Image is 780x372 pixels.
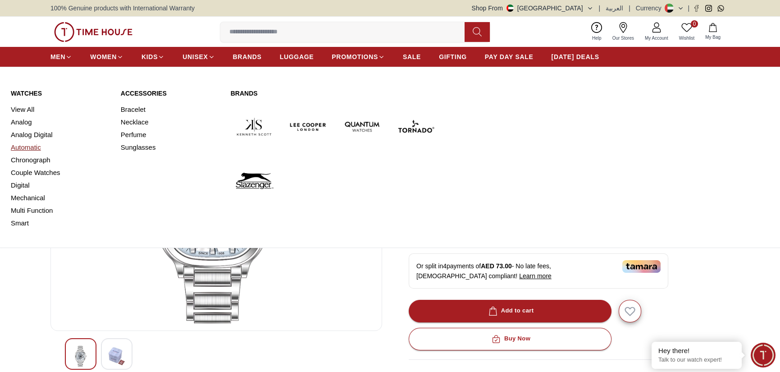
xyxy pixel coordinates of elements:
img: Tamara [622,260,661,273]
span: Help [588,35,605,41]
a: Instagram [705,5,712,12]
span: My Bag [702,34,724,41]
a: [DATE] DEALS [552,49,599,65]
a: PROMOTIONS [332,49,385,65]
span: GIFTING [439,52,467,61]
a: Analog Digital [11,129,110,141]
a: 0Wishlist [674,20,700,43]
a: View All [11,103,110,116]
a: Digital [11,179,110,192]
span: | [629,4,630,13]
img: ... [54,22,132,42]
span: Our Stores [609,35,638,41]
span: PROMOTIONS [332,52,378,61]
span: SALE [403,52,421,61]
a: KIDS [141,49,164,65]
a: Watches [11,89,110,98]
a: BRANDS [233,49,262,65]
span: | [599,4,601,13]
a: GIFTING [439,49,467,65]
img: Quantum [339,103,386,150]
a: Chronograph [11,154,110,166]
a: SALE [403,49,421,65]
a: Our Stores [607,20,639,43]
button: Shop From[GEOGRAPHIC_DATA] [472,4,593,13]
a: Sunglasses [121,141,220,154]
a: UNISEX [182,49,214,65]
a: Brands [231,89,440,98]
span: LUGGAGE [280,52,314,61]
button: Add to cart [409,300,611,322]
a: Perfume [121,129,220,141]
span: AED 73.00 [481,262,511,270]
span: PAY DAY SALE [485,52,534,61]
span: KIDS [141,52,158,61]
p: Talk to our watch expert! [658,356,735,364]
span: 0 [691,20,698,28]
span: UNISEX [182,52,208,61]
span: My Account [641,35,672,41]
img: United Arab Emirates [506,5,514,12]
img: Lee Cooper Men's Analog Blue Dial Watch - LC07974.300 [73,346,89,367]
img: Lee Cooper [285,103,332,150]
img: Tornado [392,103,439,150]
a: Analog [11,116,110,129]
div: Add to cart [487,306,534,316]
div: Or split in 4 payments of - No late fees, [DEMOGRAPHIC_DATA] compliant! [409,253,668,289]
button: Buy Now [409,328,611,350]
img: Kenneth Scott [231,103,278,150]
a: Mechanical [11,192,110,204]
span: Learn more [519,272,552,280]
a: Smart [11,217,110,230]
span: BRANDS [233,52,262,61]
div: Currency [636,4,665,13]
a: Accessories [121,89,220,98]
div: Hey there! [658,346,735,355]
span: 100% Genuine products with International Warranty [50,4,195,13]
div: Chat Widget [751,343,775,367]
img: Lee Cooper Men's Analog Blue Dial Watch - LC07974.300 [109,346,125,367]
a: PAY DAY SALE [485,49,534,65]
a: Whatsapp [717,5,724,12]
span: WOMEN [90,52,117,61]
a: LUGGAGE [280,49,314,65]
a: Bracelet [121,103,220,116]
button: العربية [606,4,623,13]
span: MEN [50,52,65,61]
a: WOMEN [90,49,123,65]
img: Slazenger [231,157,278,204]
a: Necklace [121,116,220,129]
span: [DATE] DEALS [552,52,599,61]
span: Wishlist [675,35,698,41]
a: MEN [50,49,72,65]
a: Couple Watches [11,166,110,179]
a: Automatic [11,141,110,154]
a: Multi Function [11,204,110,217]
a: Help [587,20,607,43]
span: | [688,4,689,13]
button: My Bag [700,21,726,42]
div: Buy Now [490,334,530,344]
a: Facebook [693,5,700,12]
